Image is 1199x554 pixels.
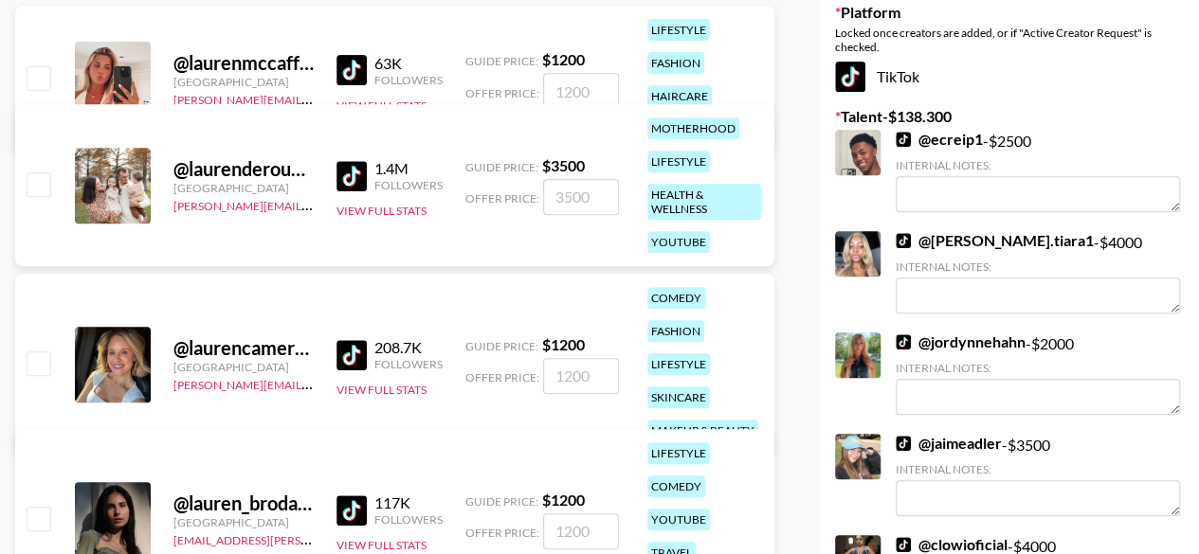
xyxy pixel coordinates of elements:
[647,52,704,74] div: fashion
[896,130,1180,212] div: - $ 2500
[896,130,983,149] a: @ecreip1
[465,370,539,384] span: Offer Price:
[835,107,1184,126] label: Talent - $ 138.300
[173,374,544,392] a: [PERSON_NAME][EMAIL_ADDRESS][PERSON_NAME][DOMAIN_NAME]
[173,75,314,89] div: [GEOGRAPHIC_DATA]
[896,231,1180,313] div: - $ 4000
[835,3,1184,22] label: Platform
[647,509,710,530] div: youtube
[374,159,443,178] div: 1.4M
[374,73,443,87] div: Followers
[465,191,539,206] span: Offer Price:
[336,161,367,191] img: TikTok
[374,512,443,527] div: Followers
[543,73,619,109] input: 1200
[542,335,585,353] strong: $ 1200
[896,233,911,248] img: TikTok
[647,85,712,107] div: haircare
[543,179,619,215] input: 3500
[647,151,710,172] div: lifestyle
[896,231,1094,250] a: @[PERSON_NAME].tiara1
[336,495,367,526] img: TikTok
[543,358,619,394] input: 1200
[336,340,367,370] img: TikTok
[543,513,619,549] input: 1200
[374,338,443,357] div: 208.7K
[542,50,585,68] strong: $ 1200
[173,529,454,547] a: [EMAIL_ADDRESS][PERSON_NAME][DOMAIN_NAME]
[896,334,911,349] img: TikTok
[374,54,443,73] div: 63K
[896,361,1180,375] div: Internal Notes:
[465,54,538,68] span: Guide Price:
[465,339,538,353] span: Guide Price:
[173,157,314,181] div: @ laurenderouennn
[896,158,1180,172] div: Internal Notes:
[647,420,758,441] div: makeup & beauty
[835,26,1184,54] div: Locked once creators are added, or if "Active Creator Request" is checked.
[336,55,367,85] img: TikTok
[647,19,710,41] div: lifestyle
[374,493,443,512] div: 117K
[647,386,710,408] div: skincare
[336,204,427,218] button: View Full Stats
[465,494,538,509] span: Guide Price:
[647,231,710,253] div: youtube
[896,535,1008,554] a: @clowioficial
[374,357,443,371] div: Followers
[465,86,539,100] span: Offer Price:
[896,537,911,552] img: TikTok
[647,184,761,220] div: health & wellness
[173,51,314,75] div: @ laurenmccaffrey
[647,320,704,342] div: fashion
[374,178,443,192] div: Followers
[542,491,585,509] strong: $ 1200
[173,491,314,515] div: @ lauren_brodauf
[542,156,585,174] strong: $ 3500
[835,62,865,92] img: TikTok
[173,336,314,360] div: @ laurencameronglass
[896,434,1002,453] a: @jaimeadler
[465,526,539,540] span: Offer Price:
[336,383,427,397] button: View Full Stats
[173,195,454,213] a: [PERSON_NAME][EMAIL_ADDRESS][DOMAIN_NAME]
[173,360,314,374] div: [GEOGRAPHIC_DATA]
[647,475,705,497] div: comedy
[896,259,1180,274] div: Internal Notes:
[896,332,1180,415] div: - $ 2000
[647,442,710,464] div: lifestyle
[896,434,1180,516] div: - $ 3500
[647,287,705,309] div: comedy
[896,462,1180,476] div: Internal Notes:
[173,181,314,195] div: [GEOGRAPHIC_DATA]
[647,353,710,375] div: lifestyle
[835,62,1184,92] div: TikTok
[173,89,544,107] a: [PERSON_NAME][EMAIL_ADDRESS][PERSON_NAME][DOMAIN_NAME]
[896,332,1026,351] a: @jordynnehahn
[173,515,314,529] div: [GEOGRAPHIC_DATA]
[336,538,427,552] button: View Full Stats
[336,98,427,113] button: View Full Stats
[465,160,538,174] span: Guide Price:
[896,436,911,451] img: TikTok
[896,132,911,147] img: TikTok
[647,117,739,139] div: motherhood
